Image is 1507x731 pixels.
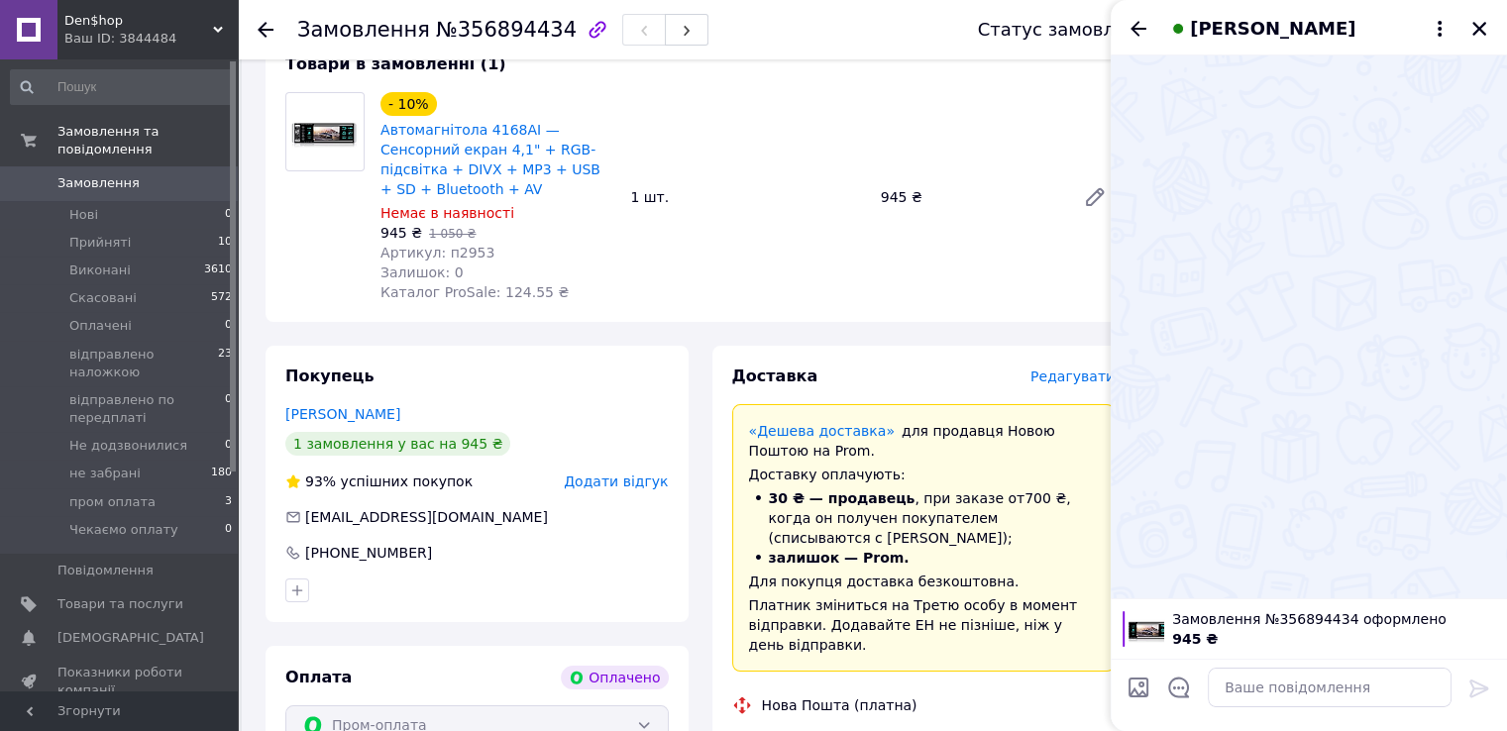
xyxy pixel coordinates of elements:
span: Нові [69,206,98,224]
div: Платник зміниться на Третю особу в момент відправки. Додавайте ЕН не пізніше, ніж у день відправки. [749,595,1099,655]
div: успішних покупок [285,471,473,491]
span: Чекаємо оплату [69,521,178,539]
div: [PHONE_NUMBER] [303,543,434,563]
span: 0 [225,521,232,539]
span: Артикул: п2953 [380,245,494,261]
span: Замовлення [57,174,140,192]
a: Редагувати [1075,177,1115,217]
div: 1 замовлення у вас на 945 ₴ [285,432,510,456]
span: 0 [225,206,232,224]
span: Замовлення та повідомлення [57,123,238,158]
span: 1 050 ₴ [429,227,476,241]
span: Доставка [732,366,818,385]
span: залишок — Prom. [769,550,910,566]
div: 1 шт. [622,183,872,211]
button: Відкрити шаблони відповідей [1166,675,1192,700]
button: Назад [1127,17,1150,41]
span: Покупець [285,366,375,385]
span: 3610 [204,261,232,279]
span: 23 [218,346,232,381]
span: [EMAIL_ADDRESS][DOMAIN_NAME] [305,509,548,525]
span: Каталог ProSale: 124.55 ₴ [380,284,569,300]
a: [PERSON_NAME] [285,406,400,422]
span: [DEMOGRAPHIC_DATA] [57,629,204,647]
span: 0 [225,317,232,335]
span: 0 [225,437,232,455]
div: для продавця Новою Поштою на Prom. [749,421,1099,461]
div: Нова Пошта (платна) [757,695,922,715]
span: Немає в наявності [380,205,514,221]
span: Den$hop [64,12,213,30]
span: Скасовані [69,289,137,307]
span: 572 [211,289,232,307]
span: Товари в замовленні (1) [285,54,506,73]
span: [PERSON_NAME] [1190,16,1355,42]
span: Замовлення №356894434 оформлено [1172,609,1495,629]
div: 945 ₴ [873,183,1067,211]
div: Оплачено [561,666,668,689]
button: [PERSON_NAME] [1166,16,1452,42]
span: Виконані [69,261,131,279]
span: 30 ₴ — продавець [769,490,915,506]
div: Доставку оплачують: [749,465,1099,484]
span: 10 [218,234,232,252]
input: Пошук [10,69,234,105]
span: 180 [211,465,232,482]
span: Не додзвонилися [69,437,187,455]
div: Статус замовлення [978,20,1160,40]
div: Для покупця доставка безкоштовна. [749,572,1099,591]
a: Автомагнітола 4168AI — Сенсорний екран 4,1" + RGB-підсвітка + DIVX + MP3 + USB + SD + Bluetooth + AV [380,122,600,197]
span: 3 [225,493,232,511]
span: Оплачені [69,317,132,335]
span: Показники роботи компанії [57,664,183,699]
span: Замовлення [297,18,430,42]
span: Редагувати [1030,368,1115,384]
span: Товари та послуги [57,595,183,613]
span: №356894434 [436,18,577,42]
img: 6765546571_w100_h100_avtomagnitola-4168ai-.jpg [1129,611,1164,647]
span: Прийняті [69,234,131,252]
span: відправлено по передплаті [69,391,225,427]
span: Оплата [285,668,352,686]
li: , при заказе от 700 ₴ , когда он получен покупателем (списываются с [PERSON_NAME]); [749,488,1099,548]
span: пром оплата [69,493,156,511]
span: 945 ₴ [380,225,422,241]
img: Автомагнітола 4168AI — Сенсорний екран 4,1" + RGB-підсвітка + DIVX + MP3 + USB + SD + Bluetooth + AV [286,111,364,153]
div: Повернутися назад [258,20,273,40]
span: Додати відгук [564,473,668,489]
span: не забрані [69,465,141,482]
span: 93% [305,473,336,489]
span: Залишок: 0 [380,264,464,280]
div: - 10% [380,92,437,116]
a: «Дешева доставка» [749,423,895,439]
span: відправлено наложкою [69,346,218,381]
span: 0 [225,391,232,427]
div: Ваш ID: 3844484 [64,30,238,48]
span: Повідомлення [57,562,154,579]
button: Закрити [1467,17,1491,41]
span: 945 ₴ [1172,631,1218,647]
